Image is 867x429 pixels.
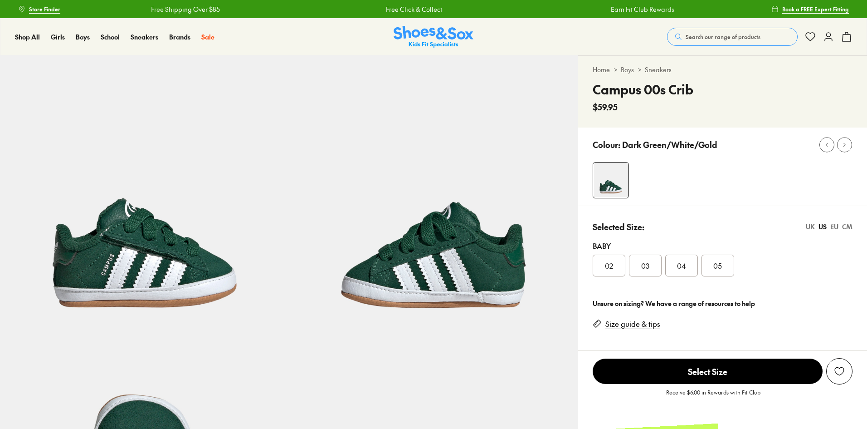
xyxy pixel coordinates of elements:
a: Earn Fit Club Rewards [610,5,674,14]
a: Store Finder [18,1,60,17]
a: Boys [76,32,90,42]
span: Book a FREE Expert Fitting [782,5,849,13]
div: EU [830,222,838,232]
p: Colour: [593,138,620,151]
a: School [101,32,120,42]
span: Girls [51,32,65,41]
div: > > [593,65,852,74]
span: 05 [713,260,722,271]
span: 02 [605,260,613,271]
span: $59.95 [593,101,618,113]
a: Free Click & Collect [385,5,442,14]
span: Sneakers [131,32,158,41]
h4: Campus 00s Crib [593,80,693,99]
span: Sale [201,32,214,41]
span: Shop All [15,32,40,41]
button: Add to Wishlist [826,358,852,385]
a: Shop All [15,32,40,42]
img: 4-547296_1 [593,163,628,198]
span: Store Finder [29,5,60,13]
span: Search our range of products [686,33,760,41]
p: Dark Green/White/Gold [622,138,717,151]
button: Select Size [593,358,823,385]
p: Receive $6.00 in Rewards with Fit Club [666,388,760,404]
a: Sale [201,32,214,42]
span: Boys [76,32,90,41]
span: 04 [677,260,686,271]
a: Size guide & tips [605,319,660,329]
a: Book a FREE Expert Fitting [771,1,849,17]
a: Sneakers [131,32,158,42]
div: US [818,222,827,232]
a: Boys [621,65,634,74]
a: Home [593,65,610,74]
a: Brands [169,32,190,42]
span: 03 [641,260,649,271]
a: Shoes & Sox [394,26,473,48]
span: School [101,32,120,41]
a: Girls [51,32,65,42]
div: Unsure on sizing? We have a range of resources to help [593,299,852,308]
img: 5-547297_1 [289,55,578,345]
button: Search our range of products [667,28,798,46]
a: Free Shipping Over $85 [151,5,219,14]
span: Brands [169,32,190,41]
div: UK [806,222,815,232]
a: Sneakers [645,65,672,74]
img: SNS_Logo_Responsive.svg [394,26,473,48]
div: CM [842,222,852,232]
div: Baby [593,240,852,251]
p: Selected Size: [593,221,644,233]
